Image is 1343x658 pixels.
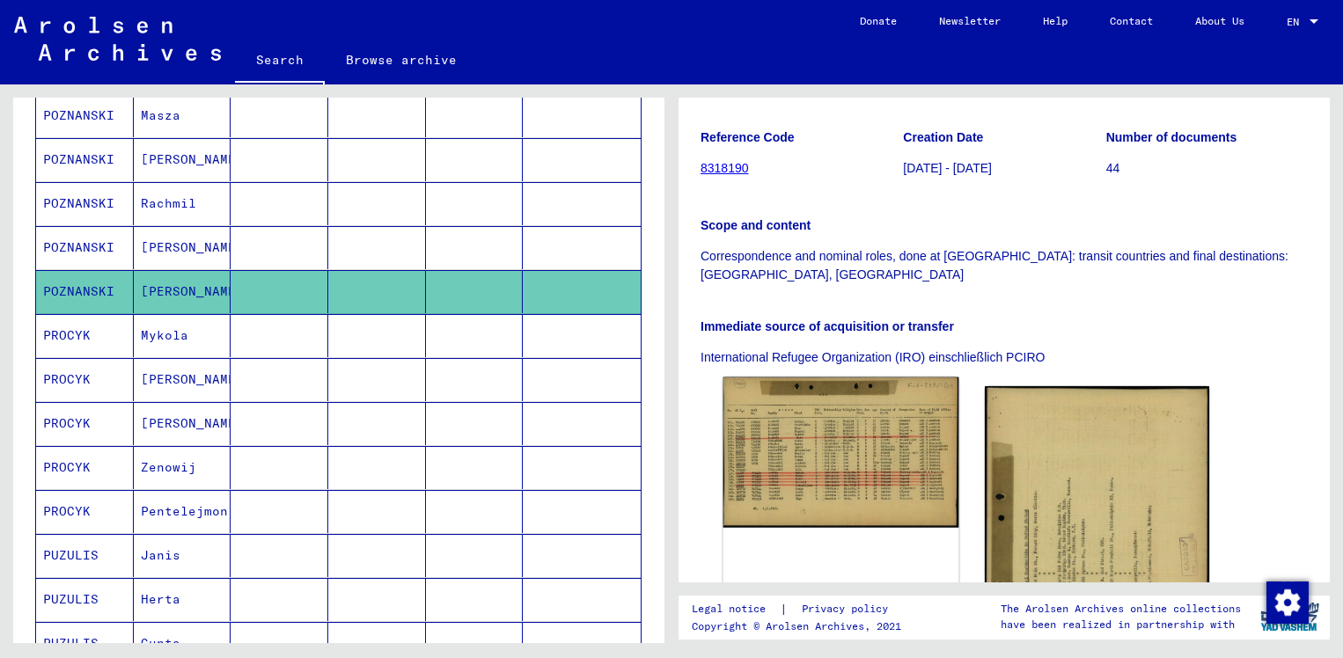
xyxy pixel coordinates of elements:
[134,534,231,577] mat-cell: Janis
[134,314,231,357] mat-cell: Mykola
[36,314,134,357] mat-cell: PROCYK
[1257,595,1323,639] img: yv_logo.png
[36,94,134,137] mat-cell: POZNANSKI
[134,182,231,225] mat-cell: Rachmil
[701,247,1308,284] p: Correspondence and nominal roles, done at [GEOGRAPHIC_DATA]: transit countries and final destinat...
[134,358,231,401] mat-cell: [PERSON_NAME]
[36,226,134,269] mat-cell: POZNANSKI
[14,17,221,61] img: Arolsen_neg.svg
[701,218,811,232] b: Scope and content
[1001,617,1241,632] p: have been realized in partnership with
[134,490,231,533] mat-cell: Pentelejmon
[36,358,134,401] mat-cell: PROCYK
[36,534,134,577] mat-cell: PUZULIS
[134,270,231,313] mat-cell: [PERSON_NAME]
[1106,130,1237,144] b: Number of documents
[701,319,954,333] b: Immediate source of acquisition or transfer
[1287,15,1299,28] mat-select-trigger: EN
[701,161,749,175] a: 8318190
[36,270,134,313] mat-cell: POZNANSKI
[1001,601,1241,617] p: The Arolsen Archives online collections
[134,402,231,445] mat-cell: [PERSON_NAME]
[1266,581,1309,624] img: Zustimmung ändern
[701,130,795,144] b: Reference Code
[692,618,909,634] p: Copyright © Arolsen Archives, 2021
[36,578,134,621] mat-cell: PUZULIS
[36,182,134,225] mat-cell: POZNANSKI
[692,600,780,618] a: Legal notice
[134,94,231,137] mat-cell: Masza
[788,600,909,618] a: Privacy policy
[325,39,478,81] a: Browse archive
[134,138,231,181] mat-cell: [PERSON_NAME]
[134,226,231,269] mat-cell: [PERSON_NAME]
[903,159,1104,178] p: [DATE] - [DATE]
[692,600,909,618] div: |
[36,446,134,489] mat-cell: PROCYK
[701,348,1308,367] p: International Refugee Organization (IRO) einschließlich PCIRO
[235,39,325,84] a: Search
[723,377,959,528] img: 001.jpg
[1106,159,1308,178] p: 44
[36,138,134,181] mat-cell: POZNANSKI
[36,402,134,445] mat-cell: PROCYK
[903,130,983,144] b: Creation Date
[36,490,134,533] mat-cell: PROCYK
[1266,581,1308,623] div: Zustimmung ändern
[134,446,231,489] mat-cell: Zenowij
[134,578,231,621] mat-cell: Herta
